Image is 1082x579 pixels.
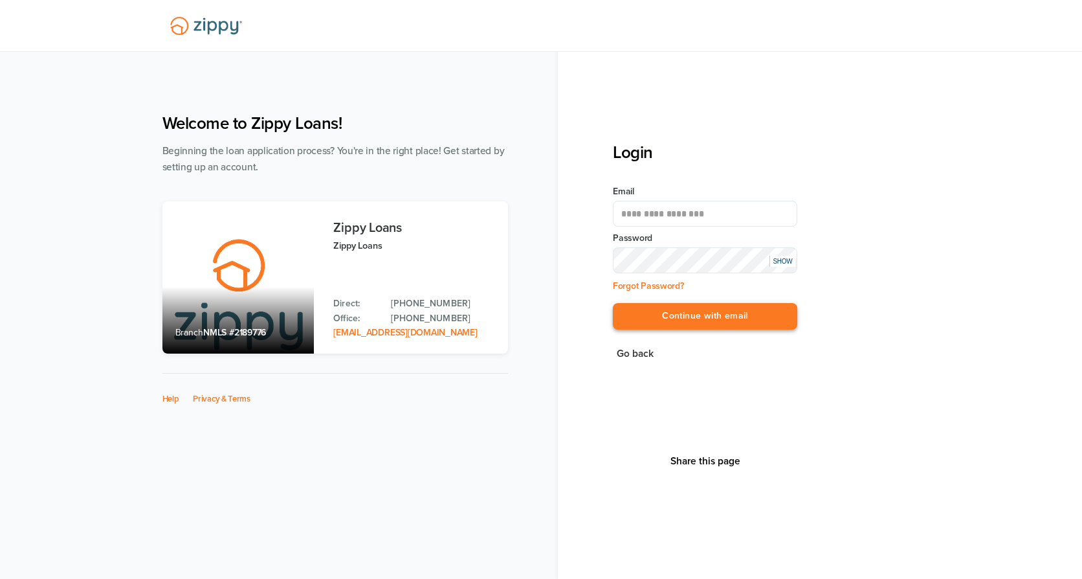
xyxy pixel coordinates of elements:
h3: Login [613,142,797,163]
a: Direct Phone: 512-975-2947 [391,297,494,311]
button: Continue with email [613,303,797,330]
h3: Zippy Loans [333,221,494,235]
span: NMLS #2189776 [203,327,266,338]
p: Office: [333,312,378,326]
a: Privacy & Terms [193,394,250,404]
div: SHOW [769,256,795,267]
input: Input Password [613,247,797,273]
span: Branch [175,327,204,338]
button: Share This Page [667,455,744,468]
a: Help [162,394,179,404]
span: Beginning the loan application process? You're in the right place! Get started by setting up an a... [162,145,505,173]
p: Direct: [333,297,378,311]
a: Office Phone: 512-975-2947 [391,312,494,326]
a: Forgot Password? [613,280,684,291]
h1: Welcome to Zippy Loans! [162,113,508,133]
label: Email [613,185,797,198]
label: Password [613,232,797,245]
img: Lender Logo [162,11,250,41]
a: Email Address: zippyguide@zippymh.com [333,327,477,338]
button: Go back [613,345,657,363]
p: Zippy Loans [333,238,494,253]
input: Email Address [613,201,797,227]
